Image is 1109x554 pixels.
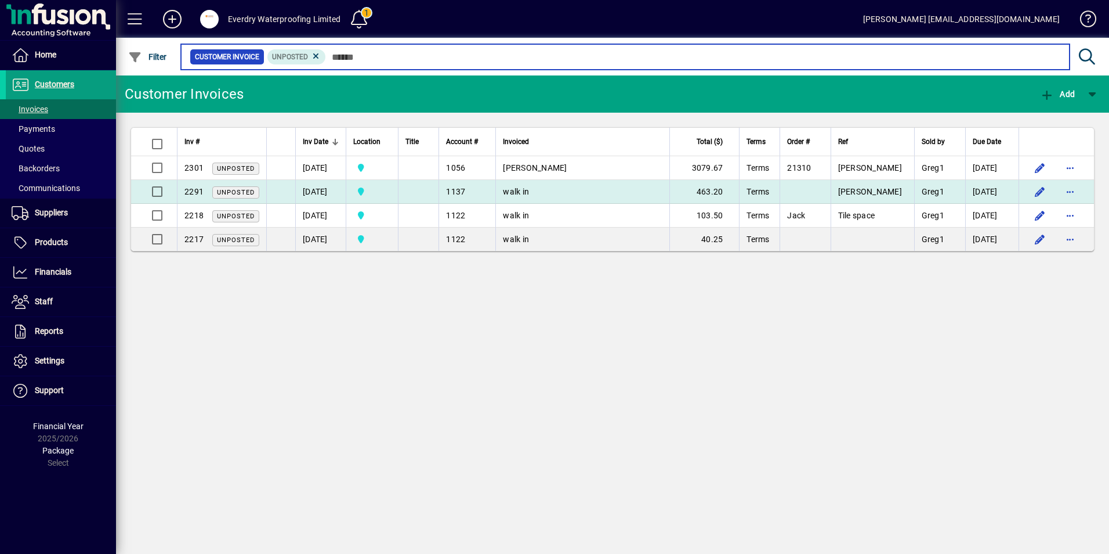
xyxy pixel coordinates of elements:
div: Invoiced [503,135,662,148]
td: 463.20 [669,180,739,204]
a: Products [6,228,116,257]
div: Customer Invoices [125,85,244,103]
td: 103.50 [669,204,739,228]
span: Due Date [973,135,1001,148]
td: [DATE] [295,204,346,228]
mat-chip: Customer Invoice Status: Unposted [267,49,326,64]
span: Communications [12,184,80,193]
span: 21310 [787,163,811,172]
span: Location [353,135,380,148]
a: Quotes [6,139,116,159]
a: Communications [6,178,116,198]
a: Knowledge Base [1071,2,1094,40]
span: Account # [446,135,478,148]
td: 3079.67 [669,156,739,180]
td: [DATE] [295,180,346,204]
span: Invoiced [503,135,529,148]
td: 40.25 [669,228,739,251]
a: Invoices [6,99,116,119]
button: Add [154,9,191,30]
span: Inv Date [303,135,328,148]
span: 1122 [446,211,465,220]
span: Products [35,238,68,247]
a: Suppliers [6,199,116,228]
button: More options [1061,182,1079,201]
span: Reports [35,326,63,336]
button: Edit [1031,182,1049,201]
a: Backorders [6,159,116,178]
a: Settings [6,347,116,376]
span: Greg1 [922,163,944,172]
button: Filter [125,46,170,67]
span: Central [353,209,391,222]
div: Order # [787,135,823,148]
div: Inv # [184,135,259,148]
td: [DATE] [965,228,1019,251]
span: [PERSON_NAME] [503,163,567,172]
span: Package [42,446,74,455]
div: Location [353,135,391,148]
div: Sold by [922,135,958,148]
span: 1056 [446,163,465,172]
div: Title [405,135,432,148]
td: [DATE] [295,156,346,180]
td: [DATE] [965,204,1019,228]
span: Add [1040,89,1075,99]
span: Tile space [838,211,875,220]
span: Jack [787,211,805,220]
span: Financial Year [33,422,84,431]
span: 2218 [184,211,204,220]
span: Home [35,50,56,59]
a: Staff [6,287,116,316]
td: [DATE] [965,180,1019,204]
span: walk in [503,235,529,244]
span: Customer Invoice [195,51,259,63]
span: Customers [35,80,74,89]
div: Everdry Waterproofing Limited [228,10,340,28]
span: Unposted [217,165,255,172]
div: Account # [446,135,488,148]
a: Reports [6,317,116,346]
span: Invoices [12,105,48,114]
span: Unposted [272,53,308,61]
span: Unposted [217,236,255,244]
span: Filter [128,52,167,62]
div: Total ($) [677,135,733,148]
span: Suppliers [35,208,68,217]
button: Profile [191,9,228,30]
td: [DATE] [295,228,346,251]
span: Staff [35,297,53,306]
span: Backorders [12,164,60,173]
span: [PERSON_NAME] [838,163,902,172]
span: Title [405,135,419,148]
button: Add [1037,84,1078,105]
div: Ref [838,135,907,148]
span: Terms [746,187,769,196]
span: Unposted [217,213,255,220]
span: Settings [35,356,64,365]
span: Inv # [184,135,200,148]
span: 2301 [184,163,204,172]
button: Edit [1031,159,1049,177]
span: Payments [12,124,55,134]
div: [PERSON_NAME] [EMAIL_ADDRESS][DOMAIN_NAME] [863,10,1060,28]
span: Central [353,161,391,174]
span: Total ($) [697,135,723,148]
span: Financials [35,267,71,276]
span: Sold by [922,135,945,148]
span: Terms [746,211,769,220]
button: Edit [1031,230,1049,249]
span: 1137 [446,187,465,196]
span: Quotes [12,144,45,153]
span: walk in [503,211,529,220]
div: Due Date [973,135,1012,148]
button: More options [1061,159,1079,177]
button: Edit [1031,206,1049,225]
span: Terms [746,163,769,172]
span: walk in [503,187,529,196]
span: Greg1 [922,211,944,220]
a: Payments [6,119,116,139]
a: Financials [6,258,116,287]
span: Unposted [217,189,255,196]
span: Central [353,185,391,198]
